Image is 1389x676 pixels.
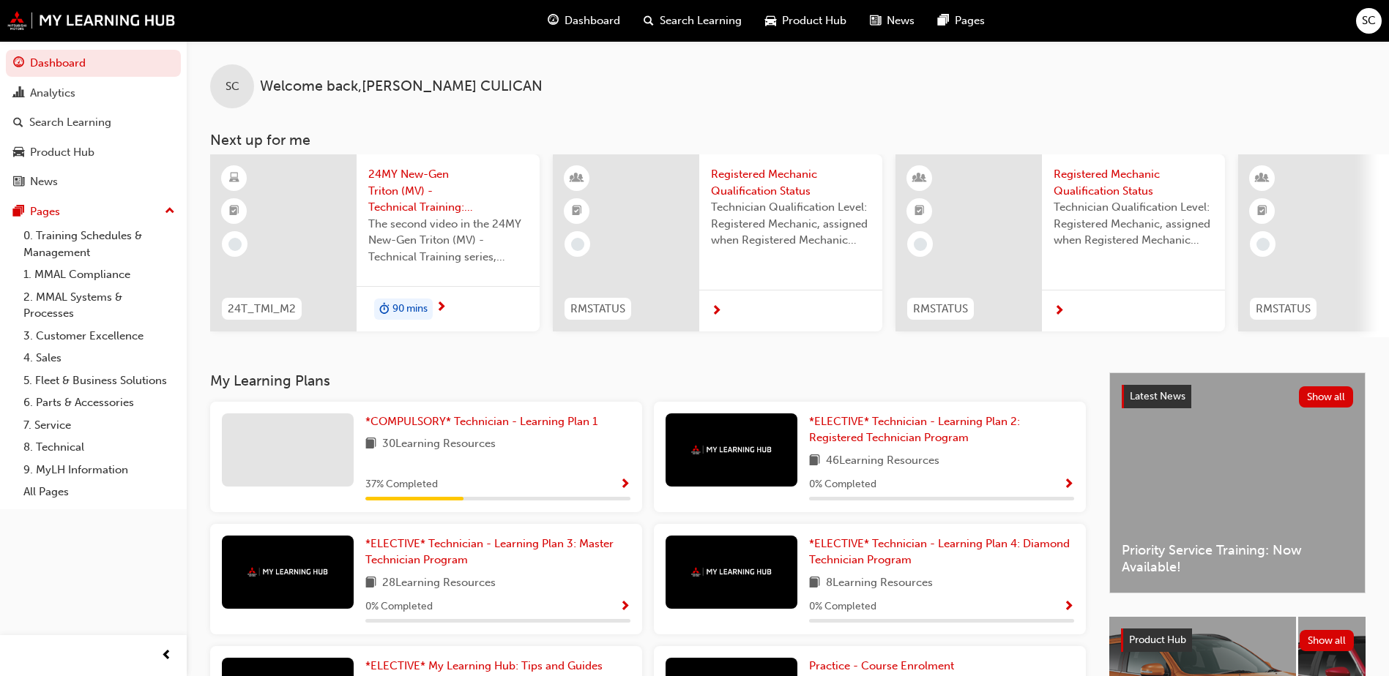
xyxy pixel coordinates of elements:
[30,173,58,190] div: News
[926,6,997,36] a: pages-iconPages
[826,574,933,593] span: 8 Learning Resources
[553,154,882,331] a: RMSTATUSRegistered Mechanic Qualification StatusTechnician Qualification Level: Registered Mechan...
[1257,202,1267,221] span: booktick-icon
[30,85,75,102] div: Analytics
[809,659,954,672] span: Practice - Course Enrolment
[210,154,540,331] a: 24T_TMI_M224MY New-Gen Triton (MV) - Technical Training: Video 2 of 3The second video in the 24MY...
[711,199,871,249] span: Technician Qualification Level: Registered Mechanic, assigned when Registered Mechanic modules ha...
[18,286,181,325] a: 2. MMAL Systems & Processes
[571,238,584,251] span: learningRecordVerb_NONE-icon
[809,537,1070,567] span: *ELECTIVE* Technician - Learning Plan 4: Diamond Technician Program
[379,300,390,319] span: duration-icon
[826,452,939,470] span: 46 Learning Resources
[13,116,23,129] span: search-icon
[18,369,181,392] a: 5. Fleet & Business Solutions
[1300,630,1355,651] button: Show all
[6,80,181,107] a: Analytics
[1054,305,1065,318] span: next-icon
[1256,238,1270,251] span: learningRecordVerb_NONE-icon
[1063,478,1074,492] span: Show Progress
[368,166,528,216] span: 24MY New-Gen Triton (MV) - Technical Training: Video 2 of 3
[365,536,630,568] a: *ELECTIVE* Technician - Learning Plan 3: Master Technician Program
[30,144,94,161] div: Product Hub
[572,169,582,188] span: learningResourceType_INSTRUCTOR_LED-icon
[1130,390,1185,402] span: Latest News
[1054,166,1213,199] span: Registered Mechanic Qualification Status
[691,445,772,454] img: mmal
[365,537,614,567] span: *ELECTIVE* Technician - Learning Plan 3: Master Technician Program
[6,50,181,77] a: Dashboard
[915,202,925,221] span: booktick-icon
[753,6,858,36] a: car-iconProduct Hub
[809,598,876,615] span: 0 % Completed
[18,325,181,348] a: 3. Customer Excellence
[809,536,1074,568] a: *ELECTIVE* Technician - Learning Plan 4: Diamond Technician Program
[6,198,181,225] button: Pages
[1054,199,1213,249] span: Technician Qualification Level: Registered Mechanic, assigned when Registered Mechanic modules ha...
[210,372,1086,389] h3: My Learning Plans
[18,225,181,263] a: 0. Training Schedules & Management
[161,647,172,665] span: prev-icon
[18,414,181,437] a: 7. Service
[1129,634,1186,646] span: Product Hub
[18,347,181,369] a: 4. Sales
[1063,601,1074,614] span: Show Progress
[13,57,24,70] span: guage-icon
[619,478,630,492] span: Show Progress
[382,574,496,593] span: 28 Learning Resources
[229,202,239,221] span: booktick-icon
[1122,385,1353,408] a: Latest NewsShow all
[1257,169,1267,188] span: learningResourceType_INSTRUCTOR_LED-icon
[6,139,181,166] a: Product Hub
[809,574,820,593] span: book-icon
[632,6,753,36] a: search-iconSearch Learning
[572,202,582,221] span: booktick-icon
[809,452,820,470] span: book-icon
[858,6,926,36] a: news-iconNews
[619,598,630,616] button: Show Progress
[1299,386,1354,408] button: Show all
[365,413,603,430] a: *COMPULSORY* Technician - Learning Plan 1
[6,47,181,198] button: DashboardAnalyticsSearch LearningProduct HubNews
[1063,476,1074,494] button: Show Progress
[365,659,603,672] span: *ELECTIVE* My Learning Hub: Tips and Guides
[782,12,846,29] span: Product Hub
[365,415,597,428] span: *COMPULSORY* Technician - Learning Plan 1
[1362,12,1376,29] span: SC
[1109,372,1366,593] a: Latest NewsShow allPriority Service Training: Now Available!
[229,169,239,188] span: learningResourceType_ELEARNING-icon
[365,658,608,675] a: *ELECTIVE* My Learning Hub: Tips and Guides
[619,601,630,614] span: Show Progress
[247,567,328,577] img: mmal
[30,203,60,220] div: Pages
[382,435,496,454] span: 30 Learning Resources
[1122,542,1353,575] span: Priority Service Training: Now Available!
[187,132,1389,149] h3: Next up for me
[18,391,181,414] a: 6. Parts & Accessories
[536,6,632,36] a: guage-iconDashboard
[13,146,24,159] span: car-icon
[13,206,24,219] span: pages-icon
[1356,8,1382,34] button: SC
[619,476,630,494] button: Show Progress
[809,476,876,493] span: 0 % Completed
[368,216,528,266] span: The second video in the 24MY New-Gen Triton (MV) - Technical Training series, covering: Euro 6
[13,176,24,189] span: news-icon
[913,301,968,318] span: RMSTATUS
[809,415,1020,445] span: *ELECTIVE* Technician - Learning Plan 2: Registered Technician Program
[938,12,949,30] span: pages-icon
[870,12,881,30] span: news-icon
[392,301,428,318] span: 90 mins
[6,109,181,136] a: Search Learning
[18,459,181,481] a: 9. MyLH Information
[228,301,296,318] span: 24T_TMI_M2
[365,476,438,493] span: 37 % Completed
[6,168,181,195] a: News
[18,263,181,286] a: 1. MMAL Compliance
[13,87,24,100] span: chart-icon
[7,11,176,30] img: mmal
[436,301,447,315] span: next-icon
[809,413,1074,446] a: *ELECTIVE* Technician - Learning Plan 2: Registered Technician Program
[18,436,181,459] a: 8. Technical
